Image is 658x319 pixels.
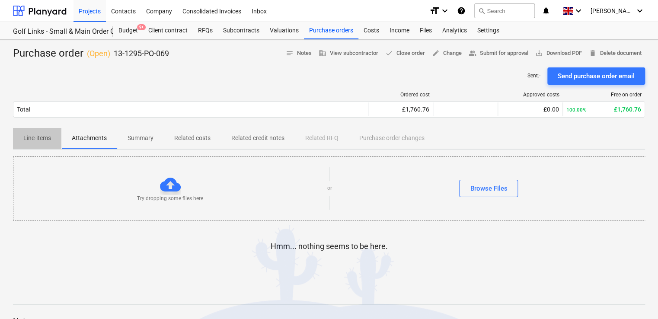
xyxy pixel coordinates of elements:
[432,49,440,57] span: edit
[470,183,507,194] div: Browse Files
[143,22,193,39] a: Client contract
[358,22,384,39] a: Costs
[113,22,143,39] a: Budget9+
[501,92,559,98] div: Approved costs
[527,72,540,80] p: Sent : -
[174,134,211,143] p: Related costs
[566,106,641,113] div: £1,760.76
[384,22,415,39] a: Income
[113,22,143,39] div: Budget
[218,22,265,39] a: Subcontracts
[17,106,30,113] div: Total
[23,134,51,143] p: Line-items
[566,92,642,98] div: Free on order
[532,47,585,60] button: Download PDF
[589,48,642,58] span: Delete document
[558,70,635,82] div: Send purchase order email
[327,185,332,192] p: or
[535,48,582,58] span: Download PDF
[465,47,532,60] button: Submit for approval
[429,6,440,16] i: format_size
[547,67,645,85] button: Send purchase order email
[437,22,472,39] a: Analytics
[319,48,378,58] span: View subcontractor
[315,47,382,60] button: View subcontractor
[472,22,505,39] a: Settings
[13,27,103,36] div: Golf Links - Small & Main Order Combined
[231,134,284,143] p: Related credit notes
[566,107,587,113] small: 100.00%
[385,48,425,58] span: Close order
[440,6,450,16] i: keyboard_arrow_down
[501,106,559,113] div: £0.00
[286,48,312,58] span: Notes
[13,47,169,61] div: Purchase order
[542,6,550,16] i: notifications
[474,3,535,18] button: Search
[319,49,326,57] span: business
[591,7,634,14] span: [PERSON_NAME]
[286,49,294,57] span: notes
[137,195,203,202] p: Try dropping some files here
[432,48,462,58] span: Change
[271,241,388,252] p: Hmm... nothing seems to be here.
[385,49,393,57] span: done
[137,24,146,30] span: 9+
[304,22,358,39] a: Purchase orders
[372,106,429,113] div: £1,760.76
[535,49,543,57] span: save_alt
[114,48,169,59] p: 13-1295-PO-069
[382,47,428,60] button: Close order
[72,134,107,143] p: Attachments
[128,134,153,143] p: Summary
[372,92,430,98] div: Ordered cost
[573,6,584,16] i: keyboard_arrow_down
[193,22,218,39] a: RFQs
[265,22,304,39] a: Valuations
[469,48,528,58] span: Submit for approval
[282,47,315,60] button: Notes
[478,7,485,14] span: search
[635,6,645,16] i: keyboard_arrow_down
[415,22,437,39] a: Files
[428,47,465,60] button: Change
[87,48,110,59] p: ( Open )
[469,49,476,57] span: people_alt
[13,156,646,220] div: Try dropping some files hereorBrowse Files
[459,180,518,197] button: Browse Files
[457,6,466,16] i: Knowledge base
[585,47,645,60] button: Delete document
[589,49,597,57] span: delete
